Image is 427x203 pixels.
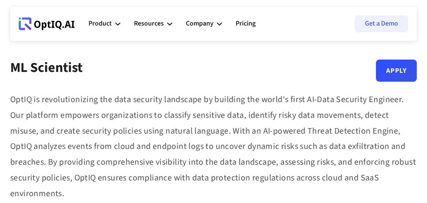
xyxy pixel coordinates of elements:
[88,18,112,29] div: Product
[355,15,408,32] a: Get a Demo
[10,60,83,82] div: ML Scientist
[186,18,213,29] div: Company
[19,11,75,37] a: Webflow Homepage
[134,18,164,29] div: Resources
[376,60,417,82] a: Apply
[236,11,256,37] a: Pricing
